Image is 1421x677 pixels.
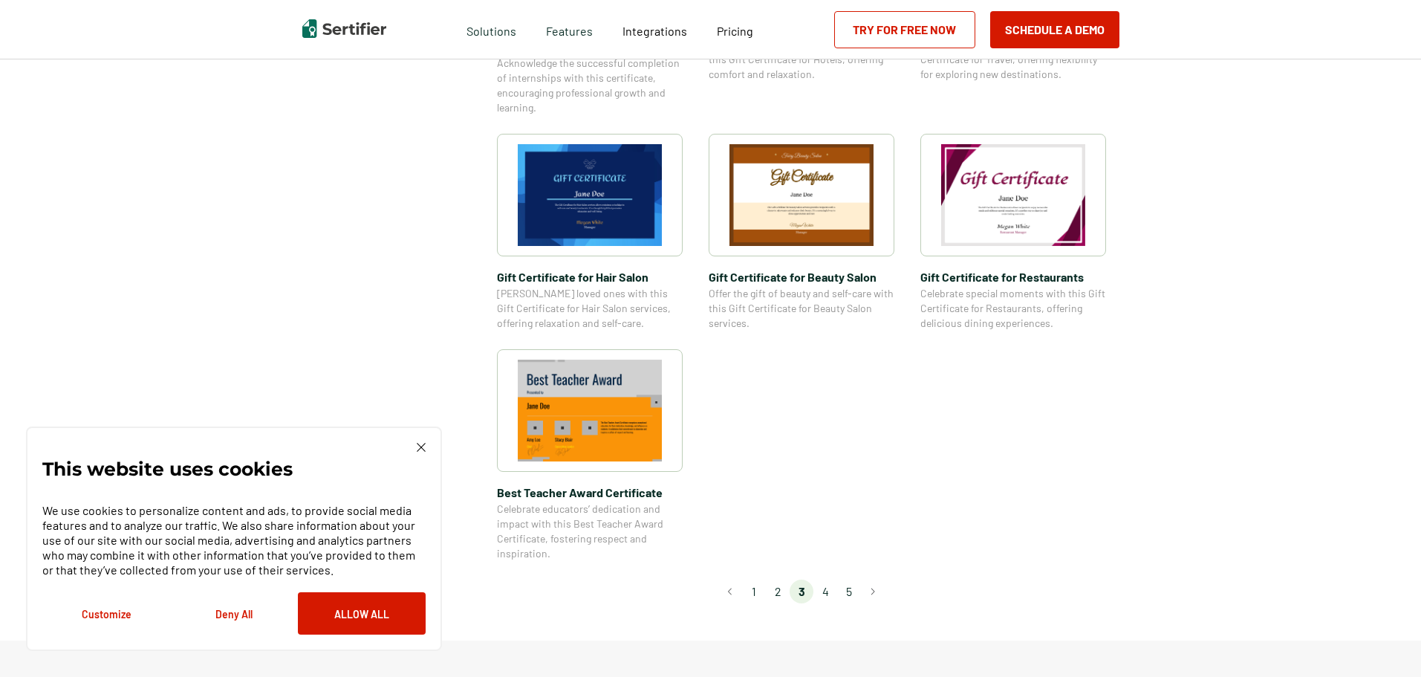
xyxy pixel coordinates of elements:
li: page 5 [837,580,861,603]
img: Gift Certificate​ for Hair Salon [518,144,662,246]
span: Features [546,20,593,39]
button: Deny All [170,592,298,635]
span: Gift Certificate​ for Hair Salon [497,268,683,286]
span: A perfect way to gift luxurious stays with this Gift Certificate for Hotels, offering comfort and... [709,37,894,82]
a: Gift Certificate​ for RestaurantsGift Certificate​ for RestaurantsCelebrate special moments with ... [920,134,1106,331]
li: page 4 [813,580,837,603]
span: Acknowledge the successful completion of internships with this certificate, encouraging professio... [497,56,683,115]
li: page 3 [790,580,813,603]
button: Go to next page [861,580,885,603]
p: This website uses cookies [42,461,293,476]
span: Pricing [717,24,753,38]
a: Pricing [717,20,753,39]
span: Celebrate special moments with this Gift Certificate for Restaurants, offering delicious dining e... [920,286,1106,331]
span: Gift Certificate​ for Beauty Salon [709,268,894,286]
span: Celebrate educators’ dedication and impact with this Best Teacher Award Certificate, fostering re... [497,502,683,561]
span: Solutions [466,20,516,39]
li: page 2 [766,580,790,603]
img: Best Teacher Award Certificate​ [518,360,662,461]
span: Best Teacher Award Certificate​ [497,483,683,502]
a: Try for Free Now [834,11,975,48]
a: Best Teacher Award Certificate​Best Teacher Award Certificate​Celebrate educators’ dedication and... [497,349,683,561]
button: Schedule a Demo [990,11,1119,48]
span: Integrations [622,24,687,38]
button: Allow All [298,592,426,635]
a: Gift Certificate​ for Beauty SalonGift Certificate​ for Beauty SalonOffer the gift of beauty and ... [709,134,894,331]
a: Gift Certificate​ for Hair SalonGift Certificate​ for Hair Salon[PERSON_NAME] loved ones with thi... [497,134,683,331]
img: Gift Certificate​ for Beauty Salon [729,144,874,246]
img: Cookie Popup Close [417,443,426,452]
iframe: Chat Widget [1347,606,1421,677]
p: We use cookies to personalize content and ads, to provide social media features and to analyze ou... [42,503,426,577]
span: [PERSON_NAME] loved ones with this Gift Certificate for Hair Salon services, offering relaxation ... [497,286,683,331]
li: page 1 [742,580,766,603]
img: Sertifier | Digital Credentialing Platform [302,19,386,38]
span: Inspire adventures with this Gift Certificate for Travel, offering flexibility for exploring new ... [920,37,1106,82]
span: Gift Certificate​ for Restaurants [920,268,1106,286]
button: Customize [42,592,170,635]
a: Integrations [622,20,687,39]
button: Go to previous page [718,580,742,603]
span: Offer the gift of beauty and self-care with this Gift Certificate for Beauty Salon services. [709,286,894,331]
img: Gift Certificate​ for Restaurants [941,144,1085,246]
